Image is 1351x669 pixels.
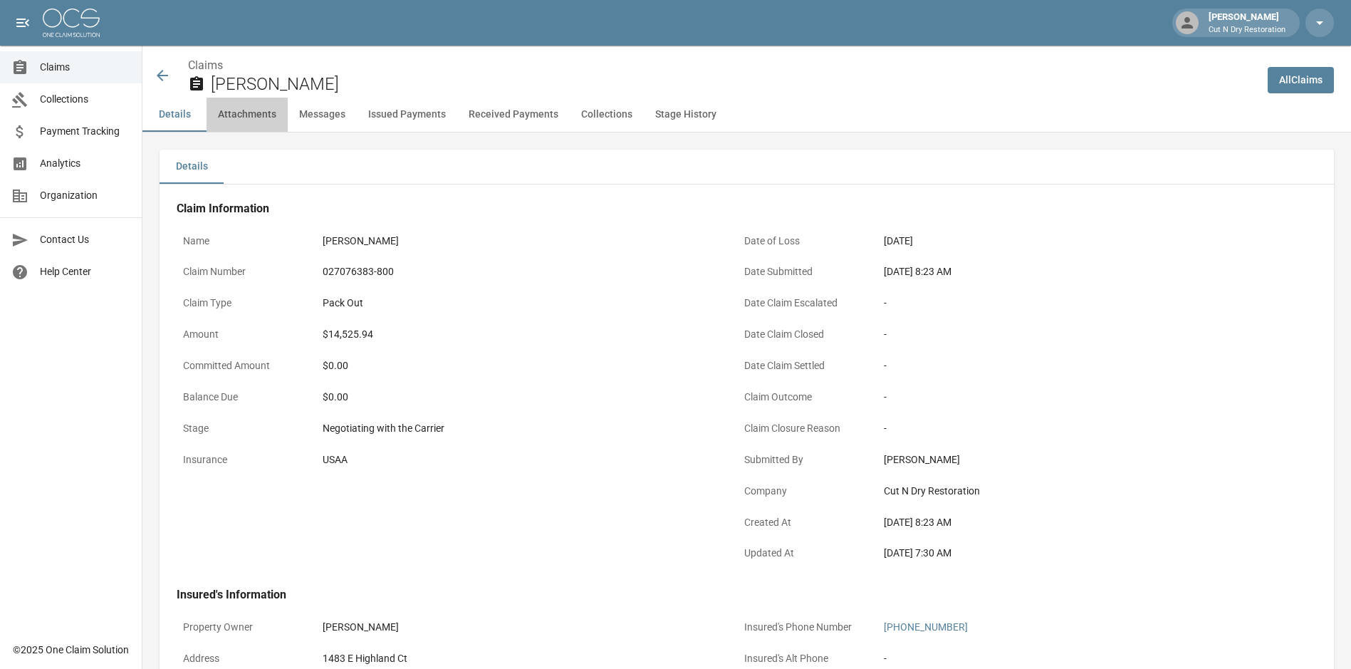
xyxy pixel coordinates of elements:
[884,390,1276,405] div: -
[1203,10,1291,36] div: [PERSON_NAME]
[884,264,1276,279] div: [DATE] 8:23 AM
[40,156,130,171] span: Analytics
[160,150,1334,184] div: details tabs
[323,452,714,467] div: USAA
[1268,67,1334,93] a: AllClaims
[177,415,305,442] p: Stage
[738,613,866,641] p: Insured's Phone Number
[738,321,866,348] p: Date Claim Closed
[884,452,1276,467] div: [PERSON_NAME]
[40,232,130,247] span: Contact Us
[40,188,130,203] span: Organization
[323,620,714,635] div: [PERSON_NAME]
[142,98,207,132] button: Details
[884,296,1276,311] div: -
[884,651,1276,666] div: -
[884,621,968,633] a: [PHONE_NUMBER]
[884,515,1276,530] div: [DATE] 8:23 AM
[177,446,305,474] p: Insurance
[323,390,714,405] div: $0.00
[177,588,1282,602] h4: Insured's Information
[738,477,866,505] p: Company
[457,98,570,132] button: Received Payments
[40,124,130,139] span: Payment Tracking
[13,643,129,657] div: © 2025 One Claim Solution
[738,415,866,442] p: Claim Closure Reason
[43,9,100,37] img: ocs-logo-white-transparent.png
[323,327,714,342] div: $14,525.94
[738,446,866,474] p: Submitted By
[211,74,1256,95] h2: [PERSON_NAME]
[738,227,866,255] p: Date of Loss
[177,289,305,317] p: Claim Type
[884,327,1276,342] div: -
[160,150,224,184] button: Details
[570,98,644,132] button: Collections
[738,509,866,536] p: Created At
[323,234,714,249] div: [PERSON_NAME]
[40,264,130,279] span: Help Center
[177,352,305,380] p: Committed Amount
[177,321,305,348] p: Amount
[40,92,130,107] span: Collections
[738,383,866,411] p: Claim Outcome
[188,57,1256,74] nav: breadcrumb
[323,264,714,279] div: 027076383-800
[288,98,357,132] button: Messages
[884,421,1276,436] div: -
[738,352,866,380] p: Date Claim Settled
[177,613,305,641] p: Property Owner
[177,258,305,286] p: Claim Number
[177,227,305,255] p: Name
[177,383,305,411] p: Balance Due
[1209,24,1285,36] p: Cut N Dry Restoration
[323,651,714,666] div: 1483 E Highland Ct
[884,234,1276,249] div: [DATE]
[738,289,866,317] p: Date Claim Escalated
[884,358,1276,373] div: -
[738,539,866,567] p: Updated At
[884,484,1276,499] div: Cut N Dry Restoration
[323,358,714,373] div: $0.00
[738,258,866,286] p: Date Submitted
[884,546,1276,561] div: [DATE] 7:30 AM
[142,98,1351,132] div: anchor tabs
[644,98,728,132] button: Stage History
[323,421,714,436] div: Negotiating with the Carrier
[188,58,223,72] a: Claims
[40,60,130,75] span: Claims
[357,98,457,132] button: Issued Payments
[9,9,37,37] button: open drawer
[323,296,714,311] div: Pack Out
[177,202,1282,216] h4: Claim Information
[207,98,288,132] button: Attachments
